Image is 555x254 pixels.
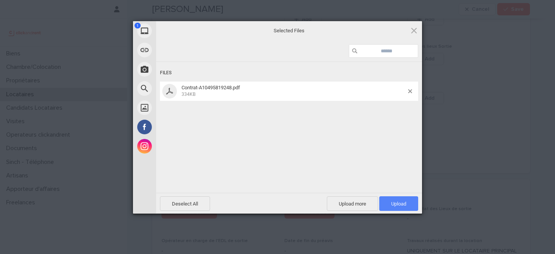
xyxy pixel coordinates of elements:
span: Selected Files [212,27,366,34]
span: Click here or hit ESC to close picker [410,26,418,35]
span: Deselect All [160,196,210,211]
div: Facebook [133,117,225,137]
span: 1 [135,23,141,28]
div: Take Photo [133,60,225,79]
div: Link (URL) [133,40,225,60]
span: Contrat-A10495819248.pdf [179,85,408,97]
span: 334KB [182,92,195,97]
span: Contrat-A10495819248.pdf [182,85,240,90]
div: Unsplash [133,98,225,117]
div: My Device [133,21,225,40]
div: Instagram [133,137,225,156]
div: Files [160,66,418,80]
span: Upload more [327,196,378,211]
span: Upload [391,201,406,207]
span: Upload [379,196,418,211]
div: Web Search [133,79,225,98]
